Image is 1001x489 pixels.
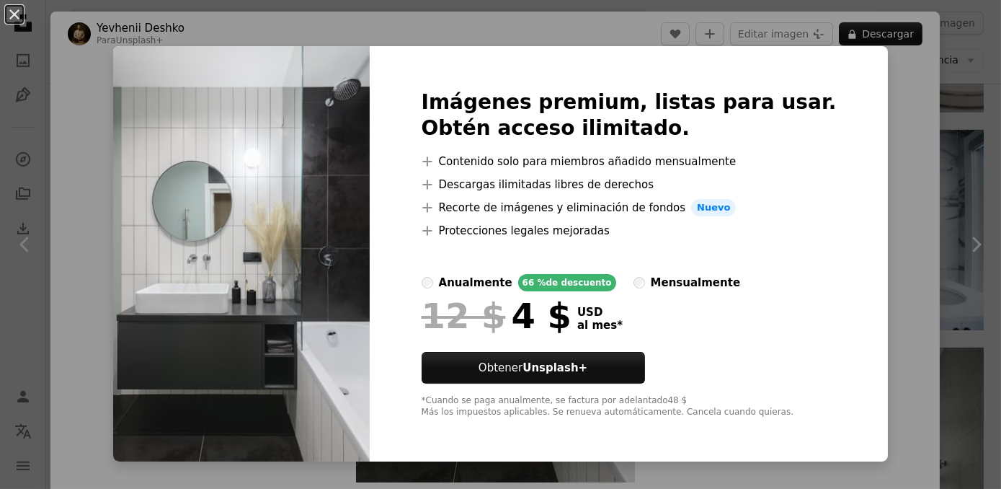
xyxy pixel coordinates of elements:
img: premium_photo-1675616575244-54ab4547a929 [113,46,370,462]
button: ObtenerUnsplash+ [422,352,645,384]
span: Nuevo [691,199,736,216]
h2: Imágenes premium, listas para usar. Obtén acceso ilimitado. [422,89,837,141]
div: 4 $ [422,297,571,335]
div: *Cuando se paga anualmente, se factura por adelantado 48 $ Más los impuestos aplicables. Se renue... [422,395,837,418]
li: Recorte de imágenes y eliminación de fondos [422,199,837,216]
div: mensualmente [651,274,740,291]
li: Protecciones legales mejoradas [422,222,837,239]
input: mensualmente [633,277,645,288]
div: anualmente [439,274,512,291]
span: 12 $ [422,297,506,335]
span: al mes * [577,319,623,332]
div: 66 % de descuento [518,274,616,291]
strong: Unsplash+ [522,361,587,374]
li: Descargas ilimitadas libres de derechos [422,176,837,193]
input: anualmente66 %de descuento [422,277,433,288]
span: USD [577,306,623,319]
li: Contenido solo para miembros añadido mensualmente [422,153,837,170]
